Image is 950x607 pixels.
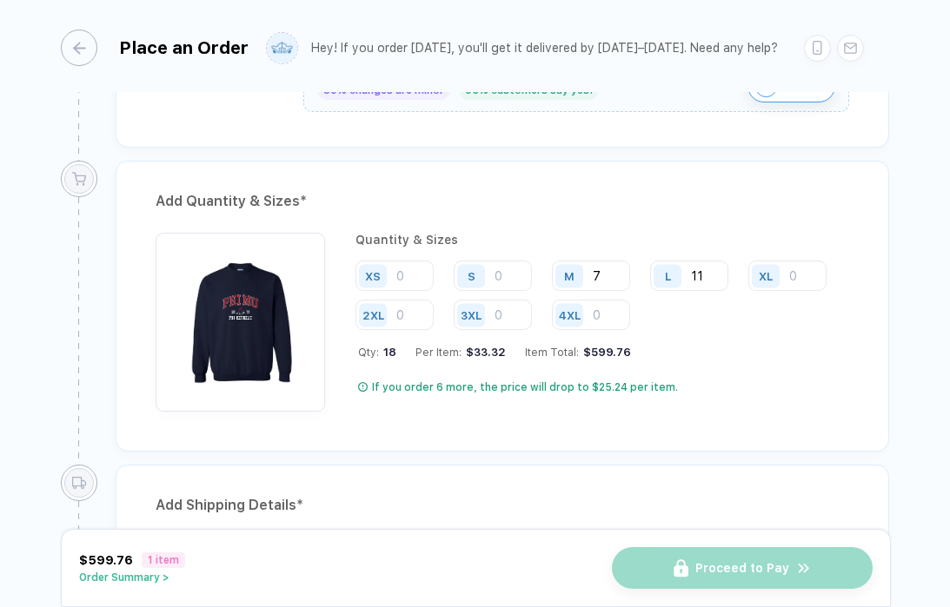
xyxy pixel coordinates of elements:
[415,346,506,359] div: Per Item:
[267,33,297,63] img: user profile
[462,346,506,359] div: $33.32
[79,553,133,567] span: $599.76
[311,41,778,56] div: Hey! If you order [DATE], you'll get it delivered by [DATE]–[DATE]. Need any help?
[525,346,631,359] div: Item Total:
[461,308,482,321] div: 3XL
[358,346,396,359] div: Qty:
[156,492,849,519] div: Add Shipping Details
[119,37,249,58] div: Place an Order
[665,269,671,282] div: L
[142,552,185,568] span: 1 item
[559,308,581,321] div: 4XL
[459,81,599,100] div: 95% customers say yes!
[79,571,185,584] button: Order Summary >
[468,269,475,282] div: S
[379,346,396,359] span: 18
[372,380,678,394] div: If you order 6 more, the price will drop to $25.24 per item.
[564,269,575,282] div: M
[164,241,316,393] img: 69a94bc1-fbd2-46b9-ac9d-897aafaf38a2_nt_front_1758296168587.jpg
[355,233,849,247] div: Quantity & Sizes
[317,81,450,100] div: 80% changes are minor
[156,188,849,215] div: Add Quantity & Sizes
[579,346,631,359] div: $599.76
[759,269,773,282] div: XL
[365,269,381,282] div: XS
[362,308,384,321] div: 2XL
